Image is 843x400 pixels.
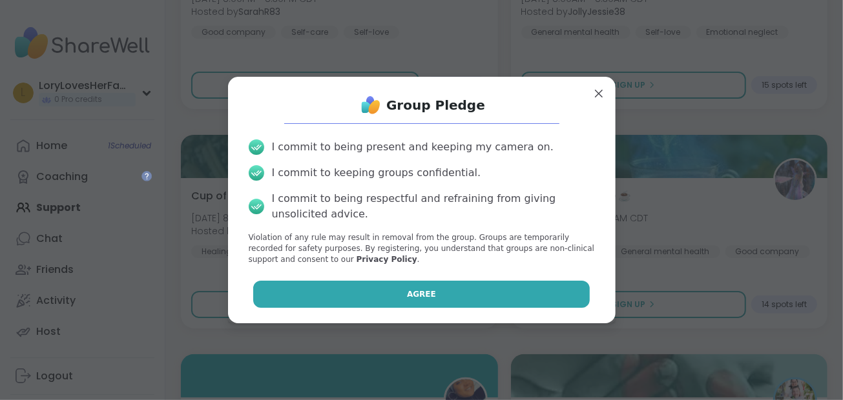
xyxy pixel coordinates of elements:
div: I commit to being present and keeping my camera on. [272,139,554,155]
span: Agree [407,288,436,300]
button: Agree [253,281,590,308]
p: Violation of any rule may result in removal from the group. Groups are temporarily recorded for s... [249,232,595,265]
iframe: Spotlight [141,171,152,181]
h1: Group Pledge [386,96,485,114]
a: Privacy Policy [357,255,417,264]
img: ShareWell Logo [358,92,384,118]
div: I commit to being respectful and refraining from giving unsolicited advice. [272,191,595,222]
div: I commit to keeping groups confidential. [272,165,481,181]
